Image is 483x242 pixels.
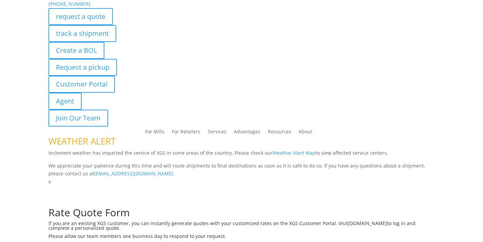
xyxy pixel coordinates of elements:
[48,207,435,221] h1: Rate Quote Form
[48,234,435,242] h6: Please allow our team members one business day to respond to your request.
[208,129,226,137] a: Services
[145,129,164,137] a: For Mills
[48,220,416,231] span: to log in and complete a personalized quote.
[48,220,348,226] span: If you are an existing XGS customer, you can instantly generate quotes with your customized rates...
[48,149,435,162] p: Inclement weather has impacted the service of XGS in some areas of the country. Please check our ...
[299,129,312,137] a: About
[234,129,260,137] a: Advantages
[48,93,82,110] a: Agent
[48,42,104,59] a: Create a BOL
[48,186,435,199] h1: Request a Quote
[94,170,173,177] a: [EMAIL_ADDRESS][DOMAIN_NAME]
[268,129,291,137] a: Resources
[48,25,116,42] a: track a shipment
[48,135,116,147] span: WEATHER ALERT
[48,8,113,25] a: request a quote
[48,76,115,93] a: Customer Portal
[273,150,316,156] a: Weather Alert Map
[48,59,117,76] a: Request a pickup
[48,162,435,178] p: We appreciate your patience during this time and will route shipments to final destinations as so...
[172,129,200,137] a: For Retailers
[48,110,108,127] a: Join Our Team
[48,178,435,186] p: x
[48,1,90,7] a: [PHONE_NUMBER]
[48,199,435,207] p: Complete the form below for a customized quote based on your shipping needs.
[348,220,387,226] a: [DOMAIN_NAME]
